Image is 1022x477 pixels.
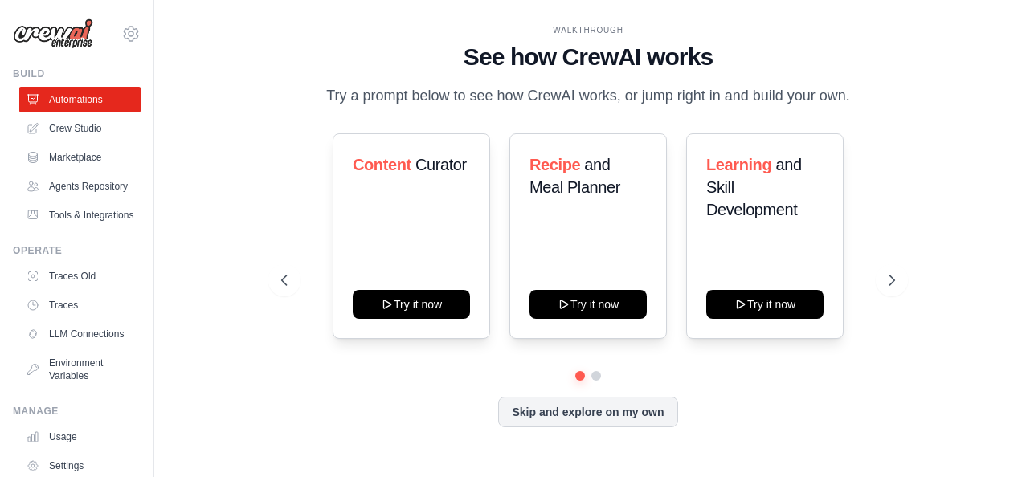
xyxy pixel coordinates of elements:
span: Content [353,156,411,173]
span: Learning [706,156,771,173]
a: Environment Variables [19,350,141,389]
button: Try it now [353,290,470,319]
button: Try it now [529,290,647,319]
a: Traces Old [19,263,141,289]
div: Build [13,67,141,80]
a: Tools & Integrations [19,202,141,228]
h1: See how CrewAI works [281,43,896,71]
a: Marketplace [19,145,141,170]
a: Usage [19,424,141,450]
div: Manage [13,405,141,418]
a: Automations [19,87,141,112]
iframe: Chat Widget [942,400,1022,477]
p: Try a prompt below to see how CrewAI works, or jump right in and build your own. [318,84,858,108]
span: Recipe [529,156,580,173]
div: WALKTHROUGH [281,24,896,36]
a: Agents Repository [19,173,141,199]
span: and Skill Development [706,156,802,218]
button: Skip and explore on my own [498,397,677,427]
a: Crew Studio [19,116,141,141]
img: Logo [13,18,93,49]
a: Traces [19,292,141,318]
button: Try it now [706,290,824,319]
a: LLM Connections [19,321,141,347]
div: Operate [13,244,141,257]
span: Curator [415,156,467,173]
